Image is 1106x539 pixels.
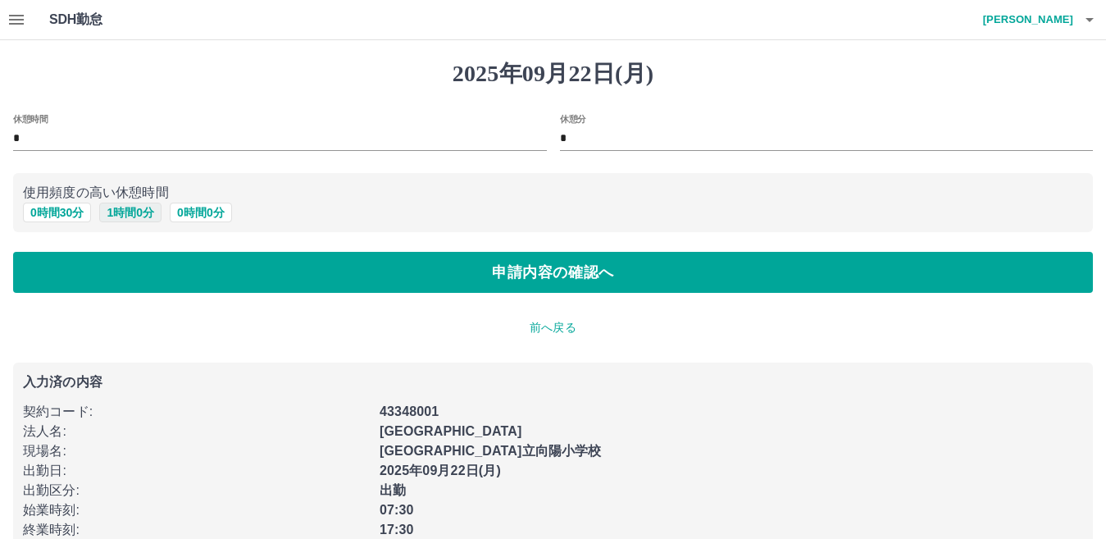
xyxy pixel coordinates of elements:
[560,112,586,125] label: 休憩分
[99,203,162,222] button: 1時間0分
[23,402,370,422] p: 契約コード :
[380,424,522,438] b: [GEOGRAPHIC_DATA]
[23,481,370,500] p: 出勤区分 :
[170,203,232,222] button: 0時間0分
[23,441,370,461] p: 現場名 :
[380,464,501,477] b: 2025年09月22日(月)
[380,523,414,537] b: 17:30
[380,404,439,418] b: 43348001
[23,203,91,222] button: 0時間30分
[380,444,601,458] b: [GEOGRAPHIC_DATA]立向陽小学校
[23,500,370,520] p: 始業時刻 :
[380,503,414,517] b: 07:30
[13,112,48,125] label: 休憩時間
[380,483,406,497] b: 出勤
[23,461,370,481] p: 出勤日 :
[23,376,1083,389] p: 入力済の内容
[23,422,370,441] p: 法人名 :
[13,60,1093,88] h1: 2025年09月22日(月)
[23,183,1083,203] p: 使用頻度の高い休憩時間
[13,319,1093,336] p: 前へ戻る
[13,252,1093,293] button: 申請内容の確認へ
